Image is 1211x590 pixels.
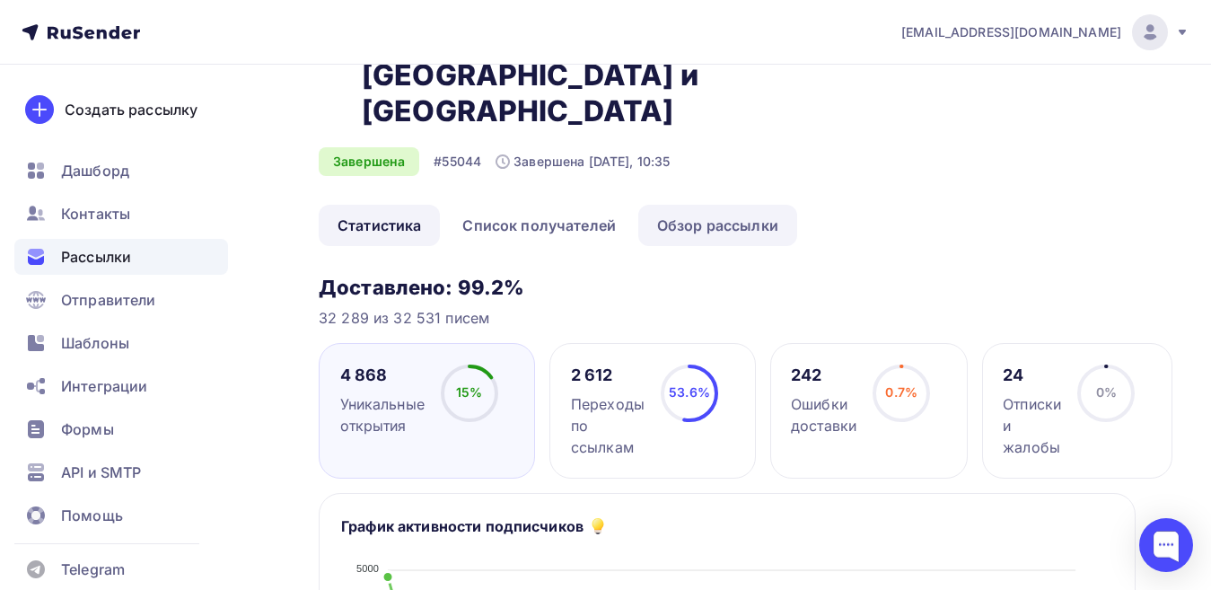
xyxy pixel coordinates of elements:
[61,462,141,483] span: API и SMTP
[14,196,228,232] a: Контакты
[791,393,856,436] div: Ошибки доставки
[638,205,797,246] a: Обзор рассылки
[571,365,645,386] div: 2 612
[65,99,197,120] div: Создать рассылку
[791,365,856,386] div: 242
[1003,365,1061,386] div: 24
[340,393,425,436] div: Уникальные открытия
[61,375,147,397] span: Интеграции
[61,246,131,268] span: Рассылки
[443,205,635,246] a: Список получателей
[901,23,1121,41] span: [EMAIL_ADDRESS][DOMAIN_NAME]
[14,239,228,275] a: Рассылки
[456,384,482,400] span: 15%
[901,14,1189,50] a: [EMAIL_ADDRESS][DOMAIN_NAME]
[669,384,710,400] span: 53.6%
[434,153,481,171] div: #55044
[61,203,130,225] span: Контакты
[340,365,425,386] div: 4 868
[1096,384,1117,400] span: 0%
[14,325,228,361] a: Шаблоны
[1003,393,1061,458] div: Отписки и жалобы
[14,411,228,447] a: Формы
[319,205,440,246] a: Статистика
[61,160,129,181] span: Дашборд
[319,307,1136,329] div: 32 289 из 32 531 писем
[341,515,584,537] h5: График активности подписчиков
[14,153,228,189] a: Дашборд
[319,147,419,176] div: Завершена
[61,332,129,354] span: Шаблоны
[61,418,114,440] span: Формы
[61,505,123,526] span: Помощь
[885,384,917,400] span: 0.7%
[61,559,125,580] span: Telegram
[61,289,156,311] span: Отправители
[571,393,645,458] div: Переходы по ссылкам
[14,282,228,318] a: Отправители
[319,275,1136,300] h3: Доставлено: 99.2%
[496,153,670,171] div: Завершена [DATE], 10:35
[356,563,379,574] tspan: 5000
